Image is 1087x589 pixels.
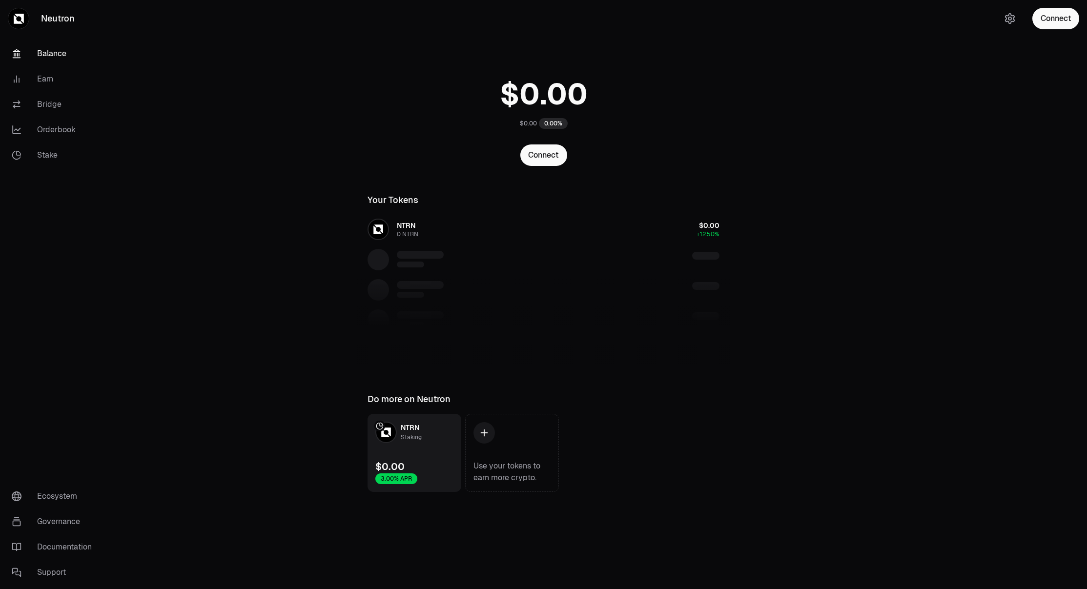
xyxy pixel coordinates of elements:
a: Balance [4,41,105,66]
div: Your Tokens [368,193,418,207]
a: Governance [4,509,105,534]
div: Do more on Neutron [368,392,451,406]
a: Bridge [4,92,105,117]
a: Ecosystem [4,484,105,509]
a: Use your tokens to earn more crypto. [465,414,559,492]
a: Earn [4,66,105,92]
div: Staking [401,432,422,442]
div: 3.00% APR [375,473,417,484]
a: Orderbook [4,117,105,142]
button: Connect [1032,8,1079,29]
a: Support [4,560,105,585]
div: $0.00 [375,460,405,473]
div: Use your tokens to earn more crypto. [473,460,551,484]
div: $0.00 [520,120,537,127]
img: NTRN Logo [376,423,396,442]
a: Stake [4,142,105,168]
a: Documentation [4,534,105,560]
a: NTRN LogoNTRNStaking$0.003.00% APR [368,414,461,492]
span: NTRN [401,423,419,432]
div: 0.00% [539,118,568,129]
button: Connect [520,144,567,166]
